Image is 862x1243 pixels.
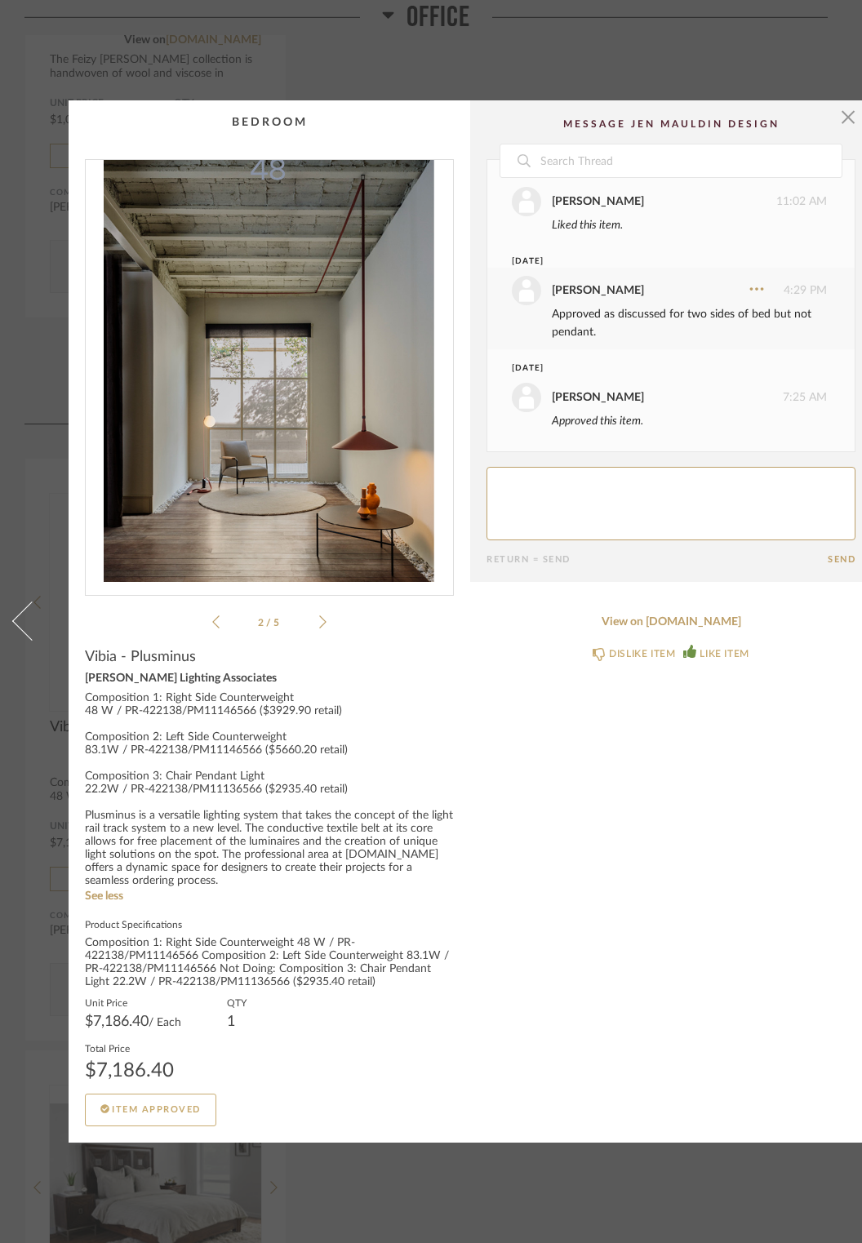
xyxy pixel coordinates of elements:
img: 679bbc89-e391-48da-8de6-bbb63681f9a9_1000x1000.jpg [86,160,453,582]
a: See less [85,890,123,902]
div: [PERSON_NAME] Lighting Associates [85,673,454,686]
button: Send [828,554,855,565]
div: $7,186.40 [85,1061,174,1081]
div: [DATE] [512,362,797,375]
div: [PERSON_NAME] [552,193,644,211]
label: Unit Price [85,996,181,1009]
a: View on [DOMAIN_NAME] [487,615,855,629]
span: 5 [273,618,282,628]
div: [PERSON_NAME] [552,282,644,300]
span: 2 [258,618,266,628]
div: Composition 1: Right Side Counterweight 48 W / PR-422138/PM11146566 ($3929.90 retail) Composition... [85,692,454,887]
div: [PERSON_NAME] [552,388,644,406]
div: Liked this item. [552,216,827,234]
label: Product Specifications [85,917,454,930]
div: 7:25 AM [512,383,827,412]
div: LIKE ITEM [700,646,749,662]
div: 11:02 AM [512,187,827,216]
div: 1 [227,1015,247,1028]
span: / Each [149,1017,181,1028]
div: 4:29 PM [512,276,827,305]
span: / [266,618,273,628]
div: Return = Send [487,554,828,565]
div: [DATE] [512,255,797,268]
input: Search Thread [539,144,842,177]
div: 1 [86,160,453,582]
label: Total Price [85,1041,174,1054]
label: QTY [227,996,247,1009]
span: $7,186.40 [85,1014,149,1029]
div: Approved this item. [552,412,827,430]
span: Vibia - Plusminus [85,648,196,666]
div: DISLIKE ITEM [609,646,675,662]
div: Approved as discussed for two sides of bed but not pendant. [552,305,827,341]
span: Item Approved [112,1105,201,1114]
button: Item Approved [85,1094,216,1126]
div: Composition 1: Right Side Counterweight 48 W / PR-422138/PM11146566 Composition 2: Left Side Coun... [85,937,454,989]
